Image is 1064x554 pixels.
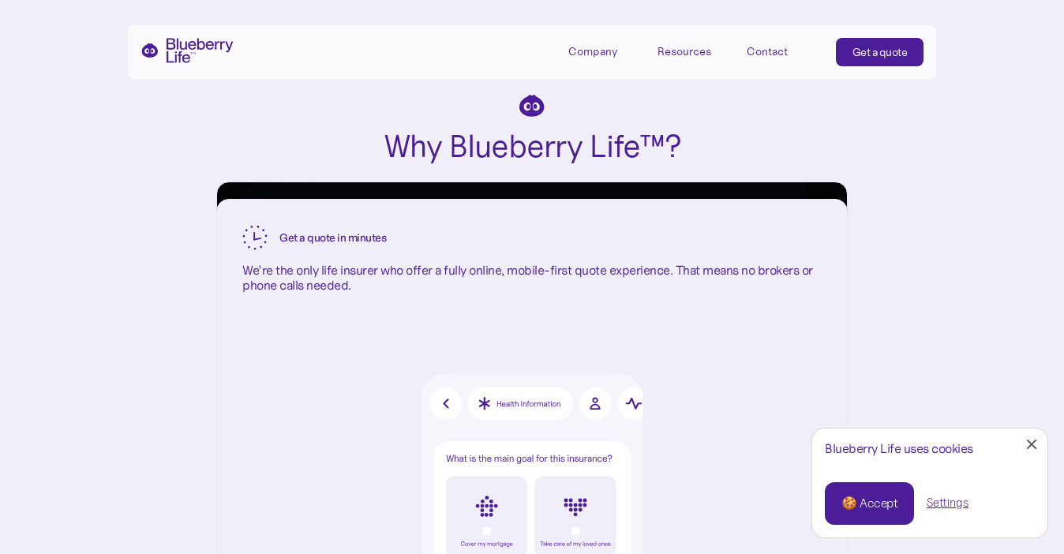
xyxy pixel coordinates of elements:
[825,441,1035,456] div: Blueberry Life uses cookies
[747,38,818,64] a: Contact
[852,44,908,60] div: Get a quote
[1016,429,1047,460] a: Close Cookie Popup
[1032,444,1032,445] div: Close Cookie Popup
[841,495,897,512] div: 🍪 Accept
[658,45,711,58] div: Resources
[658,38,729,64] div: Resources
[568,45,617,58] div: Company
[140,38,234,63] a: home
[927,495,968,511] a: Settings
[242,263,822,293] p: We’re the only life insurer who offer a fully online, mobile-first quote experience. That means n...
[568,38,639,64] div: Company
[279,231,386,245] div: Get a quote in minutes
[747,45,788,58] div: Contact
[836,38,924,66] a: Get a quote
[825,482,914,525] a: 🍪 Accept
